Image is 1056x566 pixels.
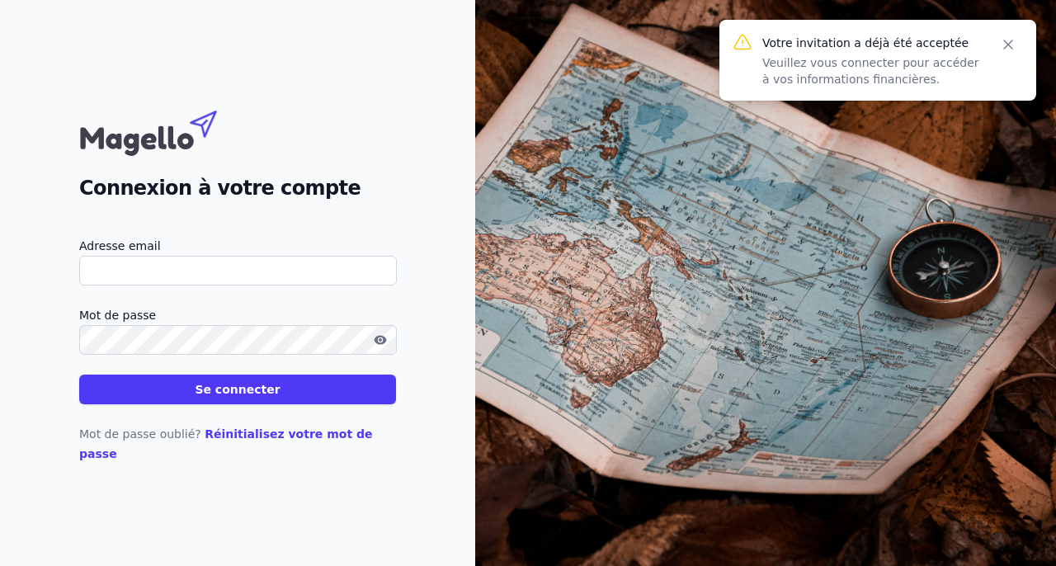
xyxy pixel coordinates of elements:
label: Mot de passe [79,305,396,325]
label: Adresse email [79,236,396,256]
p: Votre invitation a déjà été acceptée [762,35,980,51]
img: Magello [79,102,252,160]
p: Mot de passe oublié? [79,424,396,464]
a: Réinitialisez votre mot de passe [79,427,373,460]
p: Veuillez vous connecter pour accéder à vos informations financières. [762,54,980,87]
button: Se connecter [79,375,396,404]
h2: Connexion à votre compte [79,173,396,203]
